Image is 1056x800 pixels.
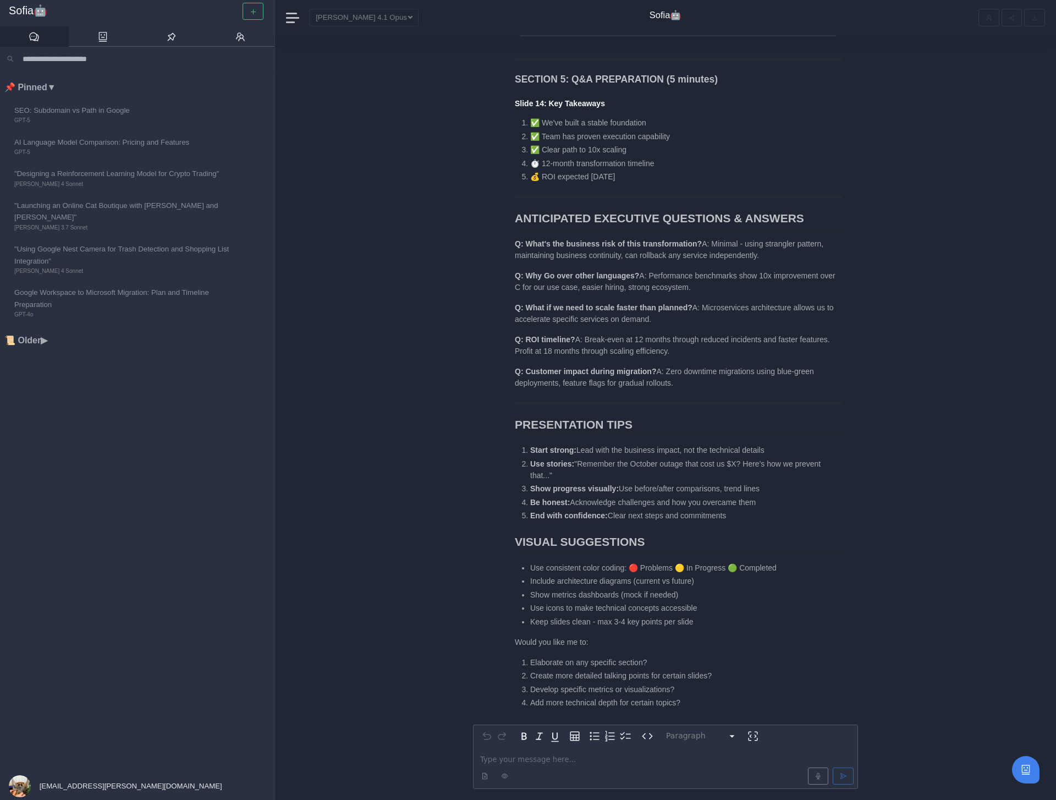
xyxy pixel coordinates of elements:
[515,637,842,648] p: Would you like me to:
[650,10,682,21] h4: Sofia🤖
[14,168,235,179] span: "Designing a Reinforcement Learning Model for Crypto Trading"
[530,446,576,454] strong: Start strong:
[515,535,645,548] strong: VISUAL SUGGESTIONS
[4,80,274,95] li: 📌 Pinned ▼
[515,270,842,293] p: A: Performance benchmarks show 10x improvement over C for our use case, easier hiring, strong eco...
[530,458,842,481] li: "Remember the October outage that cost us $X? Here's how we prevent that..."
[530,576,842,587] li: Include architecture diagrams (current vs future)
[587,728,602,744] button: Bulleted list
[14,287,235,310] span: Google Workspace to Microsoft Migration: Plan and Timeline Preparation
[515,366,842,389] p: A: Zero downtime migrations using blue-green deployments, feature flags for gradual rollouts.
[530,498,570,507] strong: Be honest:
[530,510,842,522] li: Clear next steps and commitments
[530,497,842,508] li: Acknowledge challenges and how you overcame them
[530,144,842,156] li: ✅ Clear path to 10x scaling
[14,223,235,232] span: [PERSON_NAME] 3.7 Sonnet
[14,116,235,125] span: GPT-5
[530,589,842,601] li: Show metrics dashboards (mock if needed)
[530,459,574,468] strong: Use stories:
[530,684,842,695] li: Develop specific metrics or visualizations?
[587,728,633,744] div: toggle group
[530,697,842,709] li: Add more technical depth for certain topics?
[662,728,741,744] button: Block type
[530,511,608,520] strong: End with confidence:
[4,333,274,348] li: 📜 Older ▶
[530,657,842,669] li: Elaborate on any specific section?
[530,670,842,682] li: Create more detailed talking points for certain slides?
[515,367,656,376] strong: Q: Customer impact during migration?
[515,74,718,85] strong: SECTION 5: Q&A PREPARATION (5 minutes)
[547,728,563,744] button: Underline
[530,602,842,614] li: Use icons to make technical concepts accessible
[530,616,842,628] li: Keep slides clean - max 3-4 key points per slide
[18,51,268,67] input: Search conversations
[14,180,235,189] span: [PERSON_NAME] 4 Sonnet
[14,136,235,148] span: AI Language Model Comparison: Pricing and Features
[515,335,575,344] strong: Q: ROI timeline?
[515,334,842,357] p: A: Break-even at 12 months through reduced incidents and faster features. Profit at 18 months thr...
[474,747,857,788] div: editable markdown
[530,117,842,129] li: ✅ We've built a stable foundation
[14,148,235,157] span: GPT-5
[515,239,702,248] strong: Q: What's the business risk of this transformation?
[9,4,266,18] a: Sofia🤖
[515,271,639,280] strong: Q: Why Go over other languages?
[515,99,842,109] h4: Slide 14: Key Takeaways
[515,302,842,325] p: A: Microservices architecture allows us to accelerate specific services on demand.
[515,238,842,261] p: A: Minimal - using strangler pattern, maintaining business continuity, can rollback any service i...
[530,158,842,169] li: ⏱️ 12-month transformation timeline
[618,728,633,744] button: Check list
[640,728,655,744] button: Inline code format
[14,310,235,319] span: GPT-4o
[530,131,842,143] li: ✅ Team has proven execution capability
[14,105,235,116] span: SEO: Subdomain vs Path in Google
[530,483,842,495] li: Use before/after comparisons, trend lines
[530,445,842,456] li: Lead with the business impact, not the technical details
[14,267,235,276] span: [PERSON_NAME] 4 Sonnet
[37,782,222,790] span: [EMAIL_ADDRESS][PERSON_NAME][DOMAIN_NAME]
[515,212,804,224] strong: ANTICIPATED EXECUTIVE QUESTIONS & ANSWERS
[530,171,842,183] li: 💰 ROI expected [DATE]
[516,728,532,744] button: Bold
[530,562,842,574] li: Use consistent color coding: 🔴 Problems 🟡 In Progress 🟢 Completed
[515,303,692,312] strong: Q: What if we need to scale faster than planned?
[602,728,618,744] button: Numbered list
[14,200,235,223] span: "Launching an Online Cat Boutique with [PERSON_NAME] and [PERSON_NAME]"
[515,418,632,431] strong: PRESENTATION TIPS
[532,728,547,744] button: Italic
[14,243,235,267] span: "Using Google Nest Camera for Trash Detection and Shopping List Integration"
[530,484,619,493] strong: Show progress visually:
